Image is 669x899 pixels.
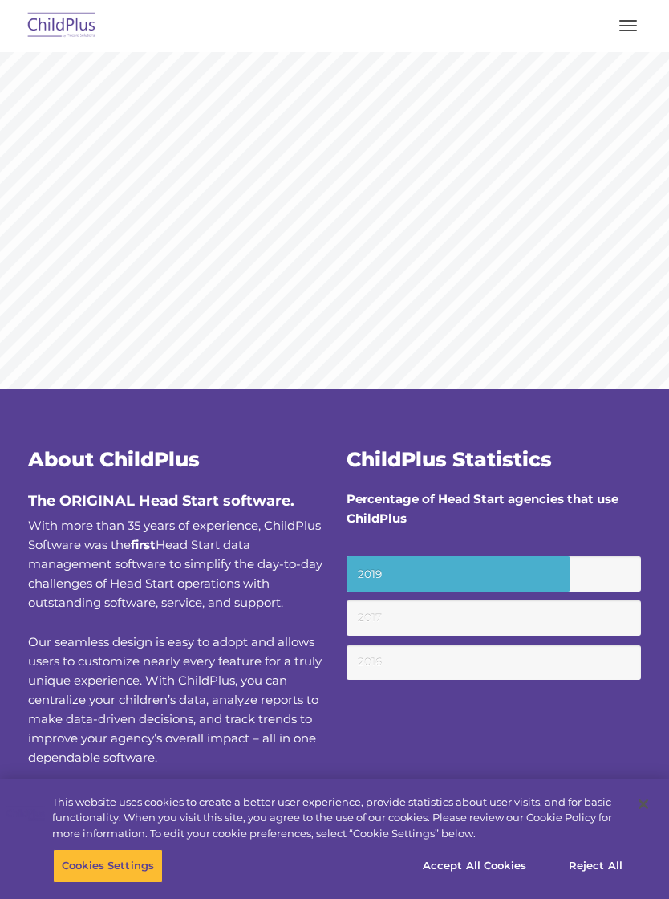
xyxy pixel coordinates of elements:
b: first [131,537,156,552]
img: ChildPlus by Procare Solutions [24,7,99,45]
button: Cookies Settings [53,849,163,883]
button: Accept All Cookies [414,849,535,883]
button: Reject All [545,849,646,883]
div: This website uses cookies to create a better user experience, provide statistics about user visit... [52,795,622,842]
strong: Percentage of Head Start agencies that use ChildPlus [347,491,618,526]
span: With more than 35 years of experience, ChildPlus Software was the Head Start data management soft... [28,518,322,610]
span: About ChildPlus [28,447,200,471]
span: The ORIGINAL Head Start software. [28,492,294,510]
span: ChildPlus Statistics [347,447,552,471]
small: 2019 [347,556,641,592]
small: 2017 [347,600,641,636]
small: 2016 [347,645,641,681]
span: Our seamless design is easy to adopt and allows users to customize nearly every feature for a tru... [28,634,322,765]
button: Close [626,787,661,822]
